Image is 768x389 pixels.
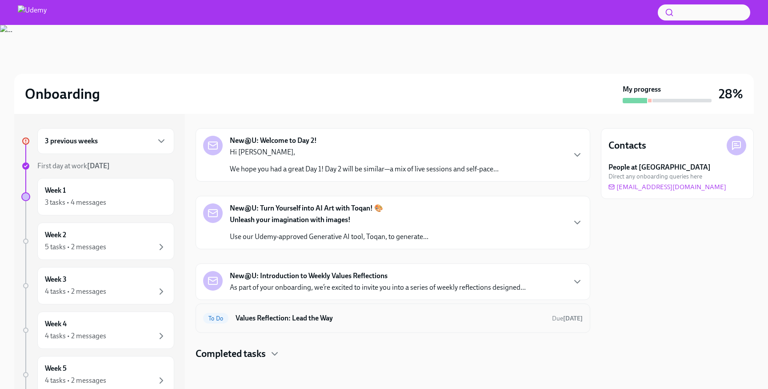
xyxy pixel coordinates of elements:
h4: Completed tasks [196,347,266,361]
p: Hi [PERSON_NAME], [230,147,499,157]
div: 4 tasks • 2 messages [45,287,106,296]
span: Due [552,315,583,322]
div: 5 tasks • 2 messages [45,242,106,252]
strong: New@U: Introduction to Weekly Values Reflections [230,271,388,281]
span: Direct any onboarding queries here [608,172,702,181]
p: We hope you had a great Day 1! Day 2 will be similar—a mix of live sessions and self-pace... [230,164,499,174]
strong: People at [GEOGRAPHIC_DATA] [608,162,711,172]
a: Week 34 tasks • 2 messages [21,267,174,304]
strong: [DATE] [563,315,583,322]
a: Week 44 tasks • 2 messages [21,312,174,349]
div: 3 tasks • 4 messages [45,198,106,207]
strong: [DATE] [87,162,110,170]
div: 3 previous weeks [37,128,174,154]
a: Week 13 tasks • 4 messages [21,178,174,215]
a: First day at work[DATE] [21,161,174,171]
h6: Week 3 [45,275,67,284]
span: To Do [203,315,228,322]
p: As part of your onboarding, we’re excited to invite you into a series of weekly reflections desig... [230,283,526,292]
h3: 28% [719,86,743,102]
strong: Unleash your imagination with images! [230,215,351,224]
span: September 29th, 2025 10:00 [552,314,583,323]
h6: 3 previous weeks [45,136,98,146]
h4: Contacts [608,139,646,152]
p: Use our Udemy-approved Generative AI tool, Toqan, to generate... [230,232,428,242]
strong: New@U: Welcome to Day 2! [230,136,317,146]
h6: Week 2 [45,230,66,240]
strong: My progress [623,85,661,94]
h6: Week 4 [45,319,67,329]
a: Week 25 tasks • 2 messages [21,223,174,260]
h6: Values Reflection: Lead the Way [236,313,545,323]
div: 4 tasks • 2 messages [45,331,106,341]
strong: New@U: Turn Yourself into AI Art with Toqan! 🎨 [230,203,383,213]
h2: Onboarding [25,85,100,103]
div: Completed tasks [196,347,590,361]
div: 4 tasks • 2 messages [45,376,106,385]
h6: Week 1 [45,186,66,195]
a: To DoValues Reflection: Lead the WayDue[DATE] [203,311,583,325]
a: [EMAIL_ADDRESS][DOMAIN_NAME] [608,182,726,191]
img: Udemy [18,5,47,20]
h6: Week 5 [45,364,67,373]
span: First day at work [37,162,110,170]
